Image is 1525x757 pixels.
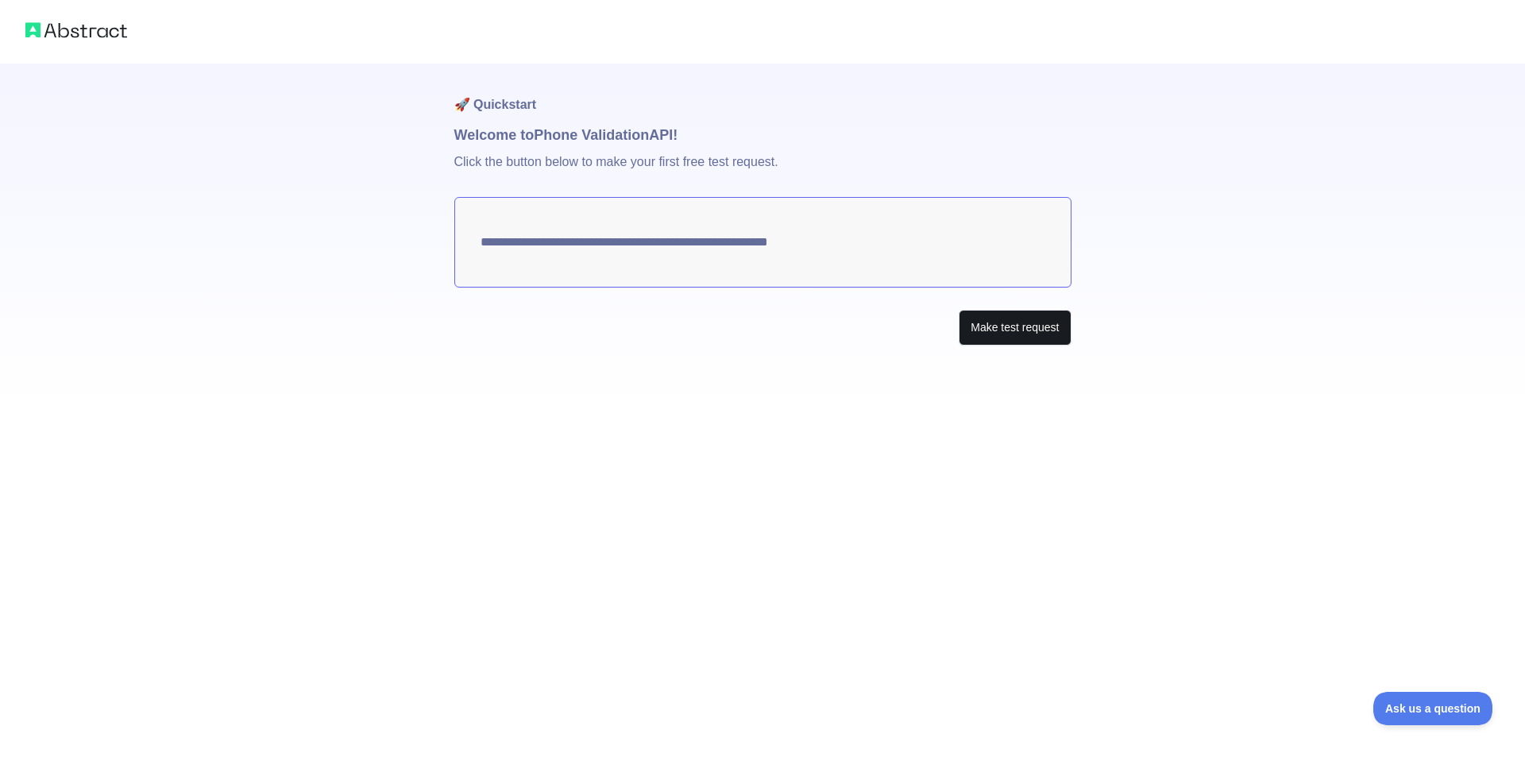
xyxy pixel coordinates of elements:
[959,310,1071,346] button: Make test request
[454,64,1071,124] h1: 🚀 Quickstart
[454,124,1071,146] h1: Welcome to Phone Validation API!
[25,19,127,41] img: Abstract logo
[454,146,1071,197] p: Click the button below to make your first free test request.
[1373,692,1493,725] iframe: Toggle Customer Support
